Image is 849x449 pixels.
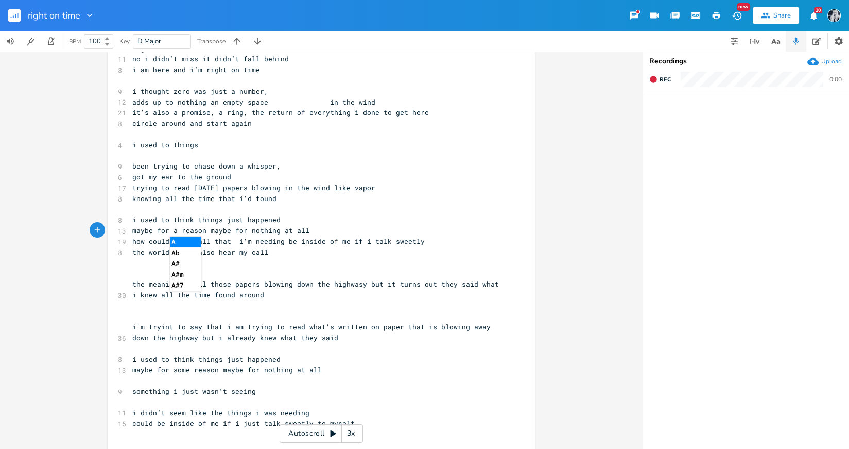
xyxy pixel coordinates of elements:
li: A#m [170,269,201,280]
span: adds up to nothing an empty space in the wind [132,97,375,107]
div: Autoscroll [280,424,363,443]
span: knowing all the time that i'd found [132,194,276,203]
button: Share [753,7,799,24]
span: i didn’t seem like the things i was needing [132,408,309,418]
li: A# [170,258,201,269]
span: i'm tryint to say that i am trying to read what's written on paper that is blowing away down the ... [132,322,495,342]
span: something i just wasn’t seeing [132,387,256,396]
div: Upload [821,57,842,65]
button: 20 [803,6,824,25]
span: got my ear to the ground [132,172,231,181]
div: Key [119,38,130,44]
span: i thought zero was just a number, [132,87,268,96]
span: no i didn’t miss it didn’t fall behind [132,54,289,63]
span: i am here and i’m right on time [132,65,260,74]
div: New [737,3,750,11]
span: i used to think things just happened [132,355,281,364]
span: trying to read [DATE] papers blowing in the wind like vapor [132,183,375,192]
span: right on time [132,44,186,53]
span: the meaning of all those papers blowing down the highwasy but it turns out they said what i knew ... [132,279,503,300]
span: could be inside of me if i just talk sweetly to myself [132,419,355,428]
span: the world would also hear my call [132,247,268,257]
li: A [170,237,201,247]
span: it's also a promise, a ring, the return of everything i done to get here [132,108,429,117]
button: Upload [807,56,842,67]
img: Anya [827,9,841,22]
button: Rec [645,71,675,88]
div: BPM [69,39,81,44]
span: how could it be all that i'm needing be inside of me if i talk sweetly [132,237,425,246]
span: right on time [28,11,80,20]
span: i used to think things just happened [132,215,281,224]
div: Recordings [649,58,843,65]
li: A#7 [170,280,201,291]
span: Rec [660,76,671,84]
span: been trying to chase down a whisper, [132,161,281,171]
span: maybe for some reason maybe for nothing at all [132,365,322,374]
div: 20 [814,7,822,13]
div: 3x [342,424,360,443]
span: i used to things [132,140,198,149]
div: Transpose [197,38,226,44]
span: D Major [137,37,161,46]
div: 0:00 [829,76,842,82]
span: maybe for a reason maybe for nothing at all [132,226,309,235]
div: Share [773,11,791,20]
span: circle around and start again [132,119,252,128]
button: New [726,6,747,25]
li: Ab [170,247,201,258]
